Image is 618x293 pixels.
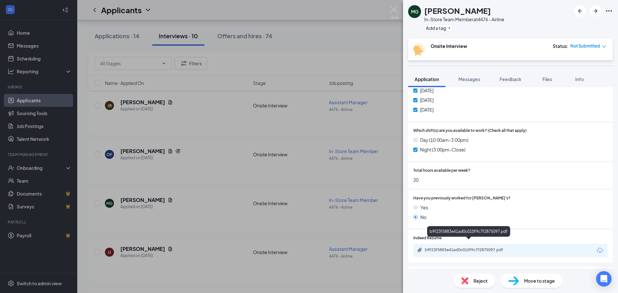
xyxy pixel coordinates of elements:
[425,247,515,252] div: b9f23f5883e41ad0c010f9c7f2875097.pdf
[605,7,613,15] svg: Ellipses
[420,146,465,153] span: Night (3:00pm-Close)
[413,195,510,201] span: Have you previously worked for [PERSON_NAME]'s?
[602,44,606,49] span: down
[420,96,434,104] span: [DATE]
[420,106,434,113] span: [DATE]
[500,76,521,82] span: Feedback
[524,277,555,284] span: Move to stage
[424,16,504,23] div: In-Store Team Member at 4476 - Airline
[415,76,439,82] span: Application
[473,277,488,284] span: Reject
[596,271,612,287] div: Open Intercom Messenger
[413,168,470,174] span: Total hours available per week?
[417,247,422,252] svg: Paperclip
[420,87,434,94] span: [DATE]
[427,226,510,237] div: b9f23f5883e41ad0c010f9c7f2875097.pdf
[413,176,608,183] span: 20
[413,128,527,134] span: Which shift(s) are you available to work? (Check all that apply)
[575,76,584,82] span: Info
[420,136,468,143] span: Day (10:00am-3:00pm)
[458,76,480,82] span: Messages
[424,24,453,31] button: PlusAdd a tag
[542,76,552,82] span: Files
[420,214,426,221] span: No
[411,8,418,15] div: MG
[417,247,521,253] a: Paperclipb9f23f5883e41ad0c010f9c7f2875097.pdf
[431,43,467,49] b: Onsite Interview
[570,43,600,49] span: Not Submitted
[592,7,599,15] svg: ArrowRight
[590,5,601,17] button: ArrowRight
[420,204,428,211] span: Yes
[596,247,604,254] svg: Download
[576,7,584,15] svg: ArrowLeftNew
[447,26,451,30] svg: Plus
[553,43,568,49] div: Status :
[424,5,491,16] h1: [PERSON_NAME]
[413,235,442,241] span: Indeed Resume
[574,5,586,17] button: ArrowLeftNew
